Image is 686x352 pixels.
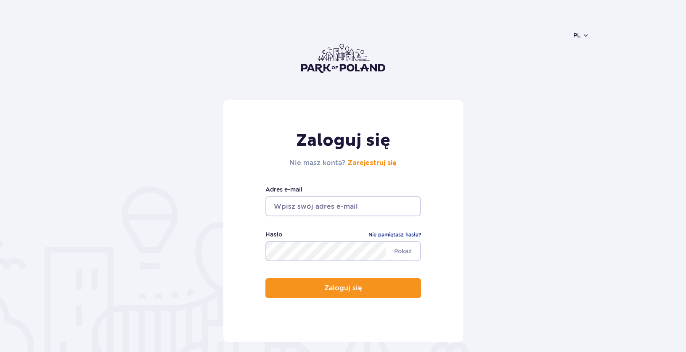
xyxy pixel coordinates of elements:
[289,130,397,151] h1: Zaloguj się
[386,242,420,260] span: Pokaż
[301,44,385,73] img: Park of Poland logo
[324,284,362,292] p: Zaloguj się
[368,231,421,239] a: Nie pamiętasz hasła?
[265,196,421,216] input: Wpisz swój adres e-mail
[265,230,282,239] label: Hasło
[265,185,421,194] label: Adres e-mail
[265,278,421,298] button: Zaloguj się
[347,160,397,166] a: Zarejestruj się
[573,31,589,39] button: pl
[289,158,397,168] h2: Nie masz konta?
